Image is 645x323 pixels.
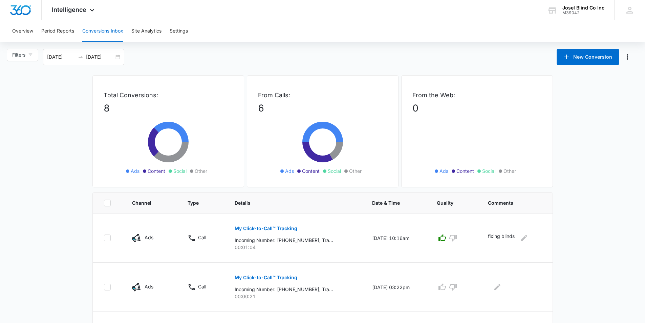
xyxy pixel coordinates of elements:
span: Other [503,167,516,175]
span: Intelligence [52,6,86,13]
div: account id [562,11,604,15]
span: Content [148,167,165,175]
button: Filters [7,49,38,61]
span: Social [328,167,341,175]
span: Content [302,167,320,175]
p: Ads [145,234,153,241]
p: Call [198,234,206,241]
span: Ads [131,167,139,175]
span: Other [349,167,362,175]
p: My Click-to-Call™ Tracking [235,226,297,231]
p: Ads [145,283,153,290]
td: [DATE] 03:22pm [364,263,429,312]
span: Other [195,167,207,175]
p: 0 [412,101,542,115]
button: Manage Numbers [622,52,633,62]
span: Content [456,167,474,175]
button: My Click-to-Call™ Tracking [235,220,297,237]
p: My Click-to-Call™ Tracking [235,275,297,280]
span: Channel [132,199,162,206]
p: Incoming Number: [PHONE_NUMBER], Tracking Number: [PHONE_NUMBER], Ring To: [PHONE_NUMBER], Caller... [235,286,333,293]
span: Type [188,199,209,206]
span: Quality [437,199,462,206]
button: My Click-to-Call™ Tracking [235,269,297,286]
p: Incoming Number: [PHONE_NUMBER], Tracking Number: [PHONE_NUMBER], Ring To: [PHONE_NUMBER], Caller... [235,237,333,244]
p: 00:00:21 [235,293,356,300]
span: Comments [488,199,532,206]
span: Date & Time [372,199,411,206]
div: account name [562,5,604,11]
button: Edit Comments [519,233,530,243]
button: Conversions Inbox [82,20,123,42]
p: Call [198,283,206,290]
span: Filters [12,51,25,59]
span: Details [235,199,346,206]
p: 00:01:04 [235,244,356,251]
button: Settings [170,20,188,42]
span: Ads [439,167,448,175]
input: End date [86,53,114,61]
span: Social [173,167,187,175]
button: New Conversion [557,49,619,65]
p: Total Conversions: [104,90,233,100]
button: Edit Comments [492,282,503,292]
p: 8 [104,101,233,115]
p: 6 [258,101,387,115]
span: to [78,54,83,60]
p: From the Web: [412,90,542,100]
input: Start date [47,53,75,61]
button: Site Analytics [131,20,162,42]
span: Ads [285,167,294,175]
p: From Calls: [258,90,387,100]
td: [DATE] 10:16am [364,214,429,263]
button: Overview [12,20,33,42]
span: swap-right [78,54,83,60]
p: fixing blinds [488,233,515,243]
button: Period Reports [41,20,74,42]
span: Social [482,167,495,175]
